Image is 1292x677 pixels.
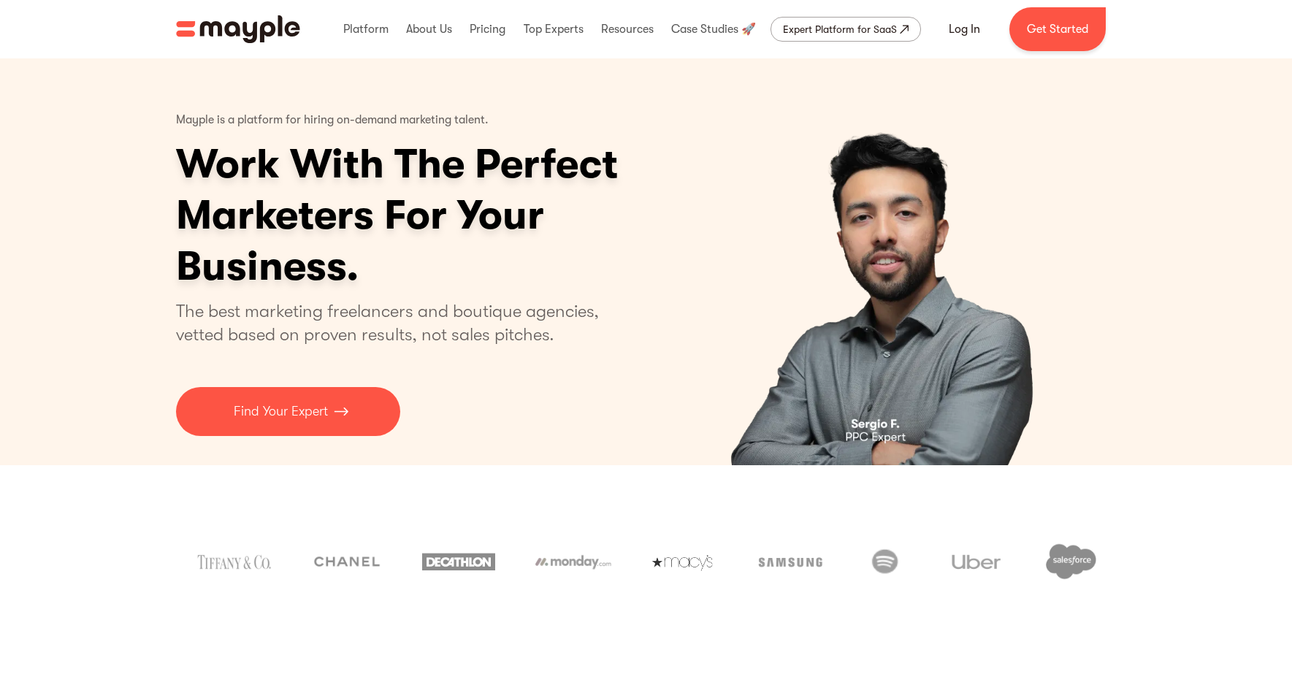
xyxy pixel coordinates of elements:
a: Get Started [1009,7,1106,51]
a: home [176,15,300,43]
a: Log In [931,12,998,47]
img: Mayple logo [176,15,300,43]
a: Expert Platform for SaaS [771,17,921,42]
h1: Work With The Perfect Marketers For Your Business. [176,139,731,292]
div: 1 of 4 [660,58,1117,465]
div: Platform [340,6,392,53]
p: The best marketing freelancers and boutique agencies, vetted based on proven results, not sales p... [176,299,616,346]
div: Top Experts [520,6,587,53]
a: Find Your Expert [176,387,400,436]
p: Find Your Expert [234,402,328,421]
div: carousel [660,58,1117,465]
p: Mayple is a platform for hiring on-demand marketing talent. [176,102,489,139]
div: Pricing [466,6,509,53]
div: About Us [402,6,456,53]
div: Resources [597,6,657,53]
div: Expert Platform for SaaS [783,20,897,38]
